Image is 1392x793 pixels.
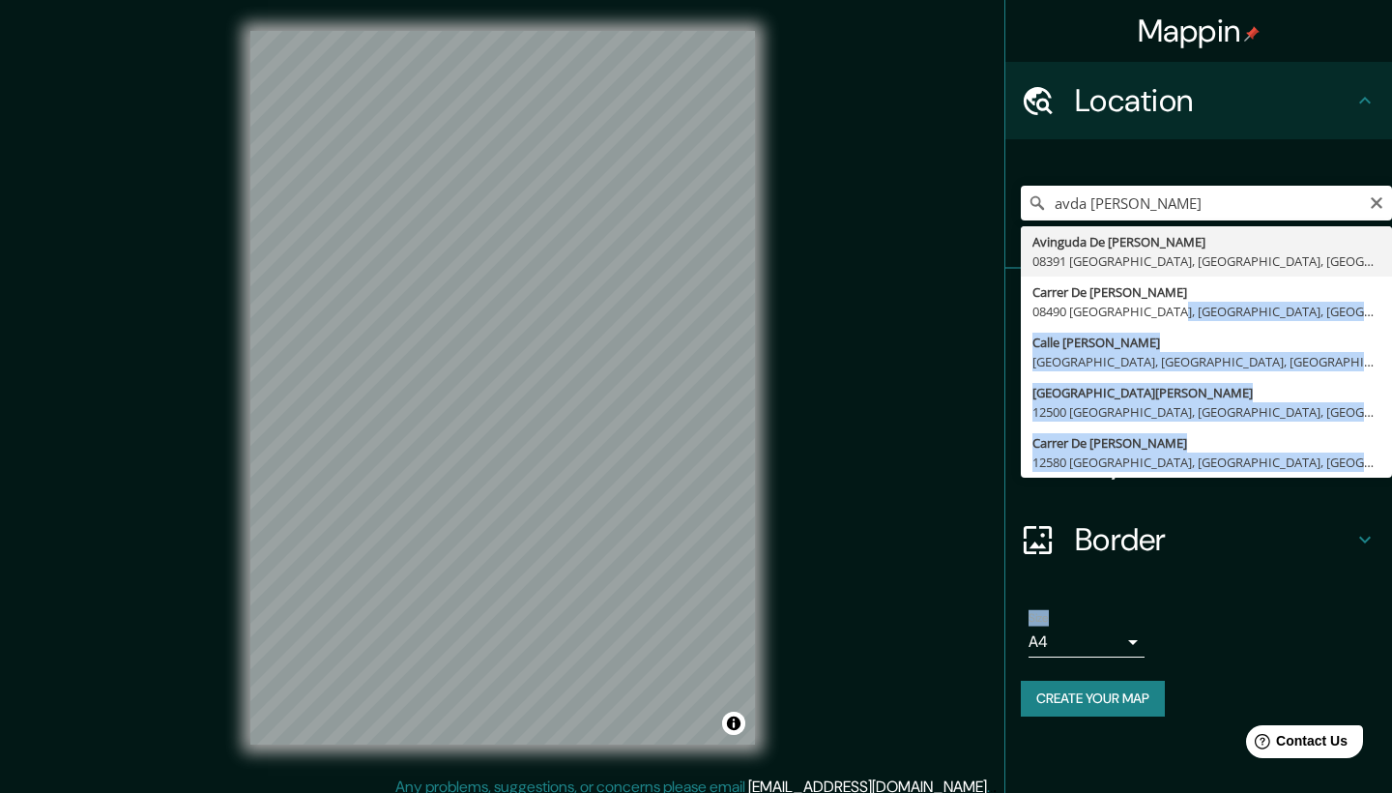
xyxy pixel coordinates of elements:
h4: Border [1075,520,1353,559]
div: Carrer De [PERSON_NAME] [1032,433,1380,453]
div: [GEOGRAPHIC_DATA][PERSON_NAME] [1032,383,1380,402]
h4: Location [1075,81,1353,120]
h4: Mappin [1138,12,1261,50]
div: Avinguda De [PERSON_NAME] [1032,232,1380,251]
div: Style [1005,346,1392,424]
div: Calle [PERSON_NAME] [1032,333,1380,352]
div: A4 [1029,627,1145,658]
div: 08490 [GEOGRAPHIC_DATA], [GEOGRAPHIC_DATA], [GEOGRAPHIC_DATA] [1032,302,1380,321]
label: Size [1029,610,1049,627]
h4: Layout [1075,443,1353,482]
div: Border [1005,501,1392,578]
div: 08391 [GEOGRAPHIC_DATA], [GEOGRAPHIC_DATA], [GEOGRAPHIC_DATA] [1032,251,1380,271]
div: Location [1005,62,1392,139]
div: [GEOGRAPHIC_DATA], [GEOGRAPHIC_DATA], [GEOGRAPHIC_DATA] [1032,352,1380,371]
div: Carrer De [PERSON_NAME] [1032,282,1380,302]
button: Clear [1369,192,1384,211]
div: Layout [1005,424,1392,501]
iframe: Help widget launcher [1220,718,1371,772]
button: Toggle attribution [722,712,745,735]
div: 12500 [GEOGRAPHIC_DATA], [GEOGRAPHIC_DATA], [GEOGRAPHIC_DATA] [1032,402,1380,422]
div: Pins [1005,269,1392,346]
button: Create your map [1021,681,1165,717]
div: 12580 [GEOGRAPHIC_DATA], [GEOGRAPHIC_DATA], [GEOGRAPHIC_DATA] [1032,453,1380,472]
input: Pick your city or area [1021,186,1392,220]
canvas: Map [250,31,755,745]
img: pin-icon.png [1244,26,1260,42]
